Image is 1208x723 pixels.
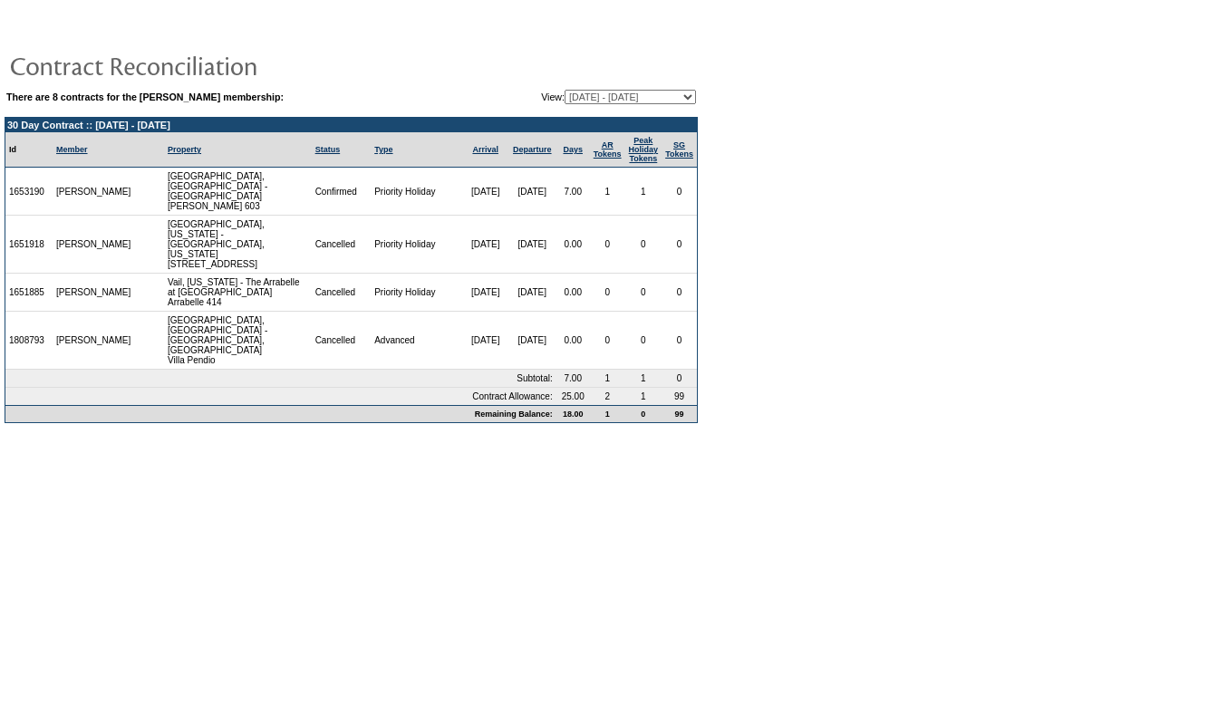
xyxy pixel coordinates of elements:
td: Id [5,132,53,168]
td: 1651918 [5,216,53,274]
td: [DATE] [462,312,507,370]
a: Arrival [472,145,498,154]
td: Remaining Balance: [5,405,556,422]
td: Cancelled [312,216,372,274]
td: 1 [590,168,625,216]
td: 25.00 [556,388,590,405]
a: Departure [513,145,552,154]
td: 0 [625,405,662,422]
a: Type [374,145,392,154]
a: Peak HolidayTokens [629,136,659,163]
td: [PERSON_NAME] [53,274,135,312]
td: 0 [625,274,662,312]
td: 0 [662,312,697,370]
td: 1 [590,405,625,422]
a: Property [168,145,201,154]
td: 2 [590,388,625,405]
td: [DATE] [508,216,556,274]
a: Member [56,145,88,154]
a: Status [315,145,341,154]
a: Days [563,145,583,154]
td: 1651885 [5,274,53,312]
td: [DATE] [508,168,556,216]
td: Priority Holiday [371,274,462,312]
td: 0 [662,168,697,216]
td: [DATE] [462,216,507,274]
b: There are 8 contracts for the [PERSON_NAME] membership: [6,92,284,102]
td: 30 Day Contract :: [DATE] - [DATE] [5,118,697,132]
td: [DATE] [508,312,556,370]
td: 0 [662,274,697,312]
td: Priority Holiday [371,216,462,274]
td: [GEOGRAPHIC_DATA], [GEOGRAPHIC_DATA] - [GEOGRAPHIC_DATA], [GEOGRAPHIC_DATA] Villa Pendio [164,312,312,370]
td: Cancelled [312,312,372,370]
a: ARTokens [594,140,622,159]
td: Confirmed [312,168,372,216]
td: [DATE] [508,274,556,312]
td: 0 [590,274,625,312]
img: pgTtlContractReconciliation.gif [9,47,372,83]
td: 1 [625,370,662,388]
td: 0.00 [556,274,590,312]
td: 1 [625,388,662,405]
td: 0 [625,216,662,274]
td: 0 [590,216,625,274]
td: [DATE] [462,168,507,216]
td: View: [449,90,696,104]
td: 18.00 [556,405,590,422]
td: [PERSON_NAME] [53,312,135,370]
a: SGTokens [665,140,693,159]
td: [GEOGRAPHIC_DATA], [GEOGRAPHIC_DATA] - [GEOGRAPHIC_DATA] [PERSON_NAME] 603 [164,168,312,216]
td: [PERSON_NAME] [53,168,135,216]
td: 7.00 [556,168,590,216]
td: Vail, [US_STATE] - The Arrabelle at [GEOGRAPHIC_DATA] Arrabelle 414 [164,274,312,312]
td: 0 [590,312,625,370]
td: 1 [625,168,662,216]
td: 99 [662,388,697,405]
td: 7.00 [556,370,590,388]
td: 0.00 [556,312,590,370]
td: Contract Allowance: [5,388,556,405]
td: 1808793 [5,312,53,370]
td: Subtotal: [5,370,556,388]
td: 1653190 [5,168,53,216]
td: 0.00 [556,216,590,274]
td: Priority Holiday [371,168,462,216]
td: [GEOGRAPHIC_DATA], [US_STATE] - [GEOGRAPHIC_DATA], [US_STATE] [STREET_ADDRESS] [164,216,312,274]
td: Cancelled [312,274,372,312]
td: Advanced [371,312,462,370]
td: 99 [662,405,697,422]
td: 0 [662,370,697,388]
td: 0 [625,312,662,370]
td: [DATE] [462,274,507,312]
td: 1 [590,370,625,388]
td: [PERSON_NAME] [53,216,135,274]
td: 0 [662,216,697,274]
